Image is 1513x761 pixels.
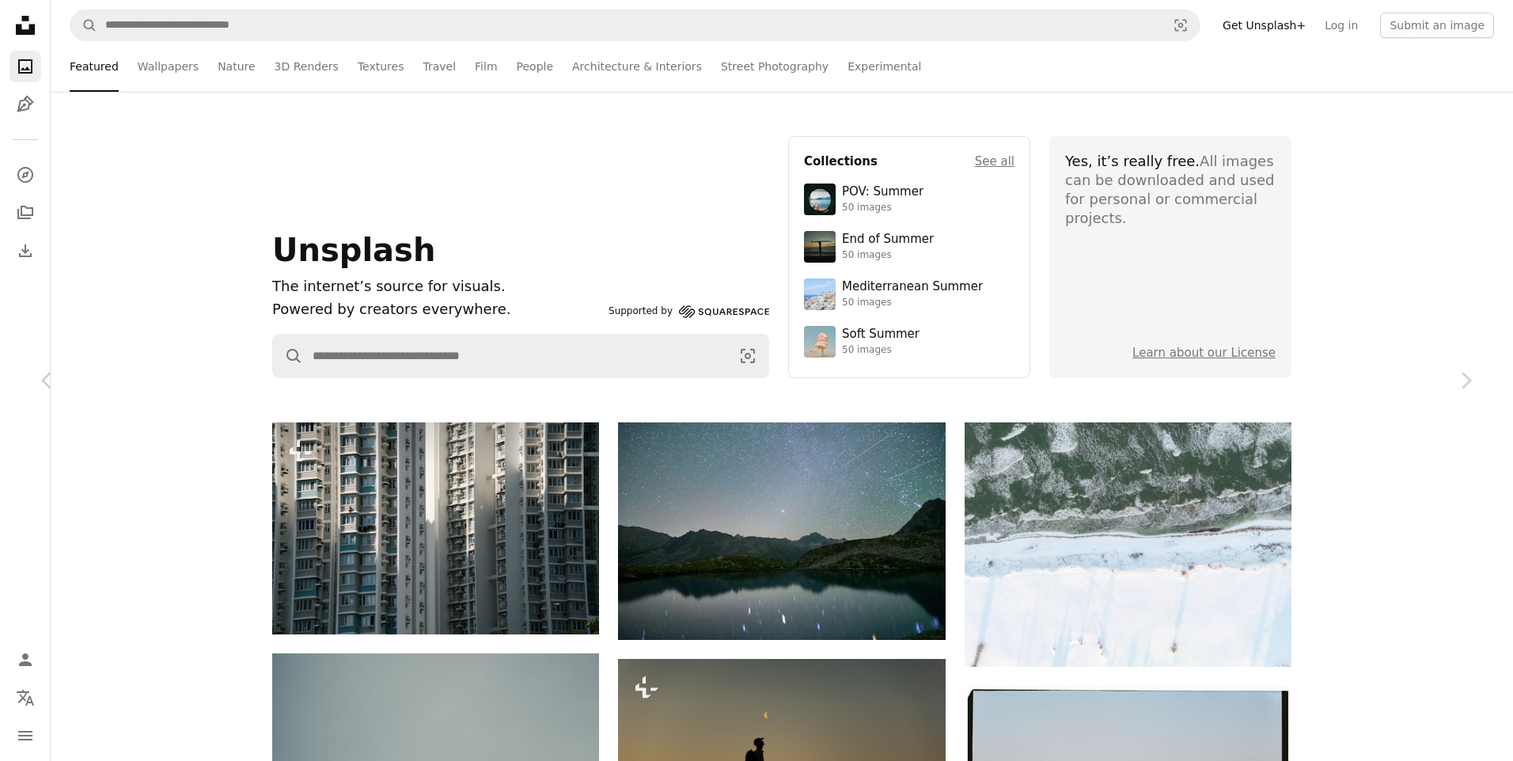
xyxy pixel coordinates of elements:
div: 50 images [842,202,923,214]
button: Visual search [727,335,768,377]
a: Tall apartment buildings with many windows and balconies. [272,521,599,535]
div: Mediterranean Summer [842,279,983,295]
a: Photos [9,51,41,82]
button: Visual search [1162,10,1200,40]
h4: Collections [804,152,878,171]
a: Nature [218,41,255,92]
img: premium_photo-1749544311043-3a6a0c8d54af [804,326,836,358]
div: End of Summer [842,232,934,248]
a: Illustrations [9,89,41,120]
a: Collections [9,197,41,229]
form: Find visuals sitewide [272,334,769,378]
img: premium_photo-1753820185677-ab78a372b033 [804,184,836,215]
button: Search Unsplash [70,10,97,40]
span: Unsplash [272,232,435,268]
div: 50 images [842,344,920,357]
a: Soft Summer50 images [804,326,1014,358]
img: Starry night sky over a calm mountain lake [618,422,945,640]
a: Architecture & Interiors [572,41,702,92]
button: Submit an image [1380,13,1494,38]
img: premium_photo-1754398386796-ea3dec2a6302 [804,231,836,263]
a: Wallpapers [138,41,199,92]
a: POV: Summer50 images [804,184,1014,215]
a: Snow covered landscape with frozen water [965,537,1291,551]
img: Snow covered landscape with frozen water [965,422,1291,667]
a: Get Unsplash+ [1213,13,1315,38]
a: Starry night sky over a calm mountain lake [618,524,945,538]
a: Street Photography [721,41,829,92]
a: Learn about our License [1132,346,1276,360]
div: 50 images [842,297,983,309]
span: Yes, it’s really free. [1065,153,1200,169]
a: Textures [358,41,404,92]
a: Experimental [848,41,921,92]
a: Log in [1315,13,1367,38]
a: 3D Renders [275,41,339,92]
img: premium_photo-1688410049290-d7394cc7d5df [804,278,836,310]
button: Search Unsplash [273,335,303,377]
a: See all [975,152,1014,171]
a: Film [475,41,497,92]
p: Powered by creators everywhere. [272,298,602,321]
h1: The internet’s source for visuals. [272,275,602,298]
img: Tall apartment buildings with many windows and balconies. [272,422,599,634]
a: Travel [423,41,456,92]
div: All images can be downloaded and used for personal or commercial projects. [1065,152,1276,228]
a: End of Summer50 images [804,231,1014,263]
a: Explore [9,159,41,191]
a: People [517,41,554,92]
a: Next [1418,305,1513,456]
a: Mediterranean Summer50 images [804,278,1014,310]
a: Log in / Sign up [9,644,41,676]
a: Supported by [609,302,769,321]
button: Language [9,682,41,714]
a: Download History [9,235,41,267]
form: Find visuals sitewide [70,9,1200,41]
button: Menu [9,720,41,752]
div: 50 images [842,249,934,262]
div: POV: Summer [842,184,923,200]
div: Soft Summer [842,327,920,343]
